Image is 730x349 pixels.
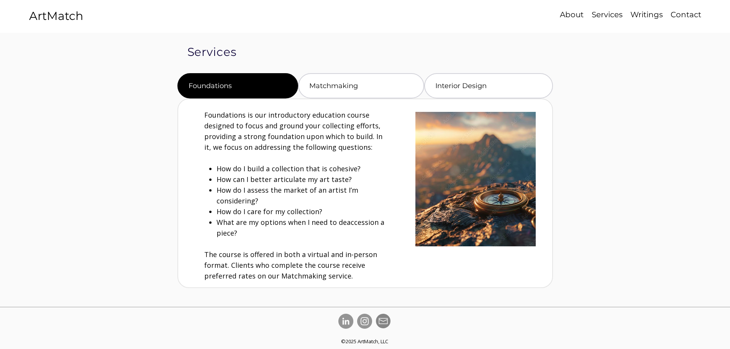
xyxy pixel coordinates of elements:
[376,314,390,328] svg: ArtMatch Art Advisory Email Contact
[189,82,232,90] span: Foundations
[415,112,536,246] img: Art education.jpg
[217,207,322,216] span: How do I care for my collection?
[556,9,587,20] a: About
[217,218,384,238] span: What are my options when I need to deaccession a piece?
[204,110,382,152] span: Foundations is our introductory education course designed to focus and ground your collecting eff...
[217,164,361,173] span: How do I build a collection that is cohesive?
[338,314,353,329] img: LinkedIn
[217,185,358,205] span: How do I assess the market of an artist I’m considering?
[588,9,627,20] p: Services
[341,338,388,345] span: ©2025 ArtMatch, LLC
[435,82,487,90] span: Interior Design
[627,9,667,20] a: Writings
[531,9,705,20] nav: Site
[357,314,372,329] img: Instagram
[587,9,627,20] a: Services
[187,45,237,59] span: Services
[29,9,83,23] a: ArtMatch
[309,82,358,90] span: Matchmaking
[217,175,352,184] span: How can I better articulate my art taste?
[204,250,377,280] span: The course is offered in both a virtual and in-person format. Clients who complete the course rec...
[667,9,705,20] a: Contact
[338,314,372,329] ul: Social Bar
